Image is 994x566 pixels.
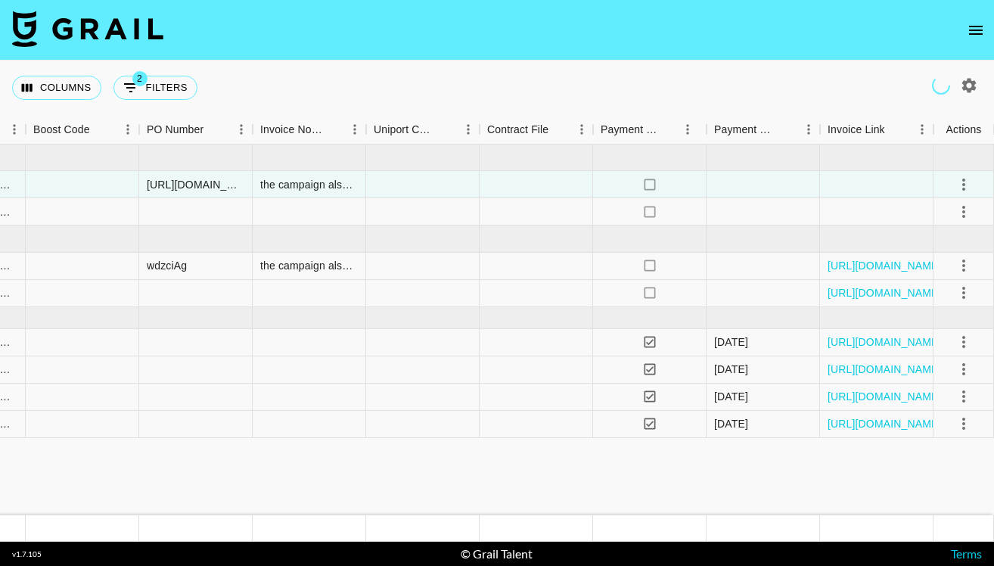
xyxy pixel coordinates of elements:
div: PO Number [139,115,253,145]
button: Menu [457,118,480,141]
button: select merge strategy [951,356,977,382]
button: Sort [548,119,570,140]
div: the campaign also included an IG post https://www.instagram.com/reel/DPjN9nYiIOd/ [260,177,358,192]
button: select merge strategy [951,280,977,306]
div: Actions [946,115,982,145]
div: © Grail Talent [461,546,533,561]
button: open drawer [961,15,991,45]
button: select merge strategy [951,172,977,197]
a: [URL][DOMAIN_NAME] [828,389,942,404]
div: 27/07/2025 [714,362,748,377]
div: Boost Code [33,115,90,145]
div: 03/07/2025 [714,416,748,431]
div: Actions [933,115,994,145]
img: Grail Talent [12,11,163,47]
button: Menu [676,118,699,141]
div: Invoice Link [828,115,885,145]
button: Sort [90,119,111,140]
a: [URL][DOMAIN_NAME] [828,334,942,350]
div: Invoice Notes [260,115,322,145]
button: Menu [911,118,933,141]
button: Sort [436,119,457,140]
button: Show filters [113,76,197,100]
button: Sort [885,119,906,140]
button: Sort [776,119,797,140]
div: Contract File [480,115,593,145]
div: the campaign also included an IG post https://www.instagram.com/reel/DPMGjoLiBGa/ [260,258,358,273]
button: Menu [570,118,593,141]
a: [URL][DOMAIN_NAME] [828,258,942,273]
button: Menu [3,118,26,141]
div: 07/07/2025 [714,334,748,350]
button: Select columns [12,76,101,100]
div: Payment Sent Date [714,115,776,145]
div: Payment Sent [593,115,707,145]
div: https://www.instagram.com/reel/DPjN9nYiIOd/? [147,177,244,192]
div: v 1.7.105 [12,549,42,559]
a: Terms [951,546,982,561]
button: Menu [343,118,366,141]
button: select merge strategy [951,329,977,355]
button: Sort [322,119,343,140]
button: select merge strategy [951,253,977,278]
div: Invoice Link [820,115,933,145]
div: Uniport Contact Email [374,115,436,145]
button: Sort [203,119,225,140]
div: wdzciAg [147,258,187,273]
button: select merge strategy [951,199,977,225]
div: Boost Code [26,115,139,145]
a: [URL][DOMAIN_NAME] [828,285,942,300]
div: Uniport Contact Email [366,115,480,145]
a: [URL][DOMAIN_NAME] [828,416,942,431]
button: Menu [116,118,139,141]
button: Menu [230,118,253,141]
button: select merge strategy [951,411,977,437]
button: Menu [797,118,820,141]
span: Refreshing users, talent, clients, campaigns... [932,76,950,95]
div: Payment Sent [601,115,660,145]
a: [URL][DOMAIN_NAME] [828,362,942,377]
div: PO Number [147,115,203,145]
div: Invoice Notes [253,115,366,145]
span: 2 [132,71,148,86]
button: select merge strategy [951,384,977,409]
div: Payment Sent Date [707,115,820,145]
div: 08/07/2025 [714,389,748,404]
div: Contract File [487,115,548,145]
button: Sort [660,119,681,140]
